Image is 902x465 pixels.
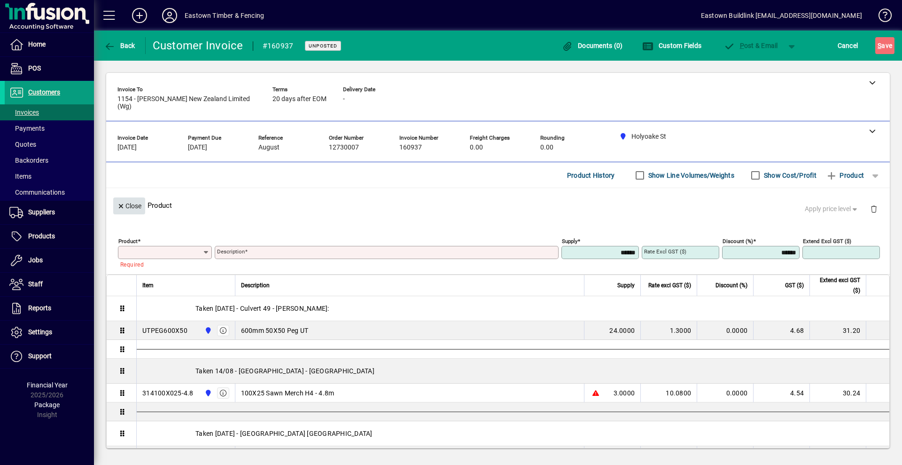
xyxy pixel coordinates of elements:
span: ost & Email [723,42,778,49]
a: Home [5,33,94,56]
app-page-header-button: Back [94,37,146,54]
span: Discount (%) [715,280,747,291]
span: 100X25 Sawn Merch H4 - 4.8m [241,388,334,398]
td: 4.68 [753,321,809,340]
span: 20 days after EOM [272,95,327,103]
div: 1.3000 [646,326,691,335]
span: Description [241,280,270,291]
td: 15.12 [753,446,809,465]
mat-label: Discount (%) [723,238,753,244]
button: Cancel [835,37,861,54]
td: 4.54 [753,384,809,402]
span: Unposted [309,43,337,49]
td: 0.0000 [697,321,753,340]
button: Custom Fields [640,37,704,54]
button: Delete [863,197,885,220]
span: Custom Fields [642,42,701,49]
div: UTPEG600X50 [142,326,187,335]
span: Items [9,173,31,180]
span: Support [28,352,52,360]
span: Documents (0) [562,42,623,49]
span: Holyoake St [202,325,213,336]
span: Home [28,40,46,48]
span: Financial Year [27,381,68,389]
a: Support [5,345,94,368]
span: Payments [9,125,45,132]
span: Cancel [838,38,858,53]
span: GST ($) [785,280,804,291]
span: Backorders [9,157,48,164]
span: Package [34,401,60,409]
span: Close [117,198,141,214]
span: 1154 - [PERSON_NAME] New Zealand Limited (Wg) [117,95,258,110]
button: Post & Email [719,37,783,54]
mat-label: Extend excl GST ($) [803,238,851,244]
span: Communications [9,189,65,196]
span: [DATE] [117,144,137,151]
mat-label: Description [217,248,245,255]
a: Invoices [5,104,94,120]
span: [DATE] [188,144,207,151]
span: POS [28,64,41,72]
span: Invoices [9,109,39,116]
label: Show Line Volumes/Weights [646,171,734,180]
a: Staff [5,273,94,296]
a: Settings [5,321,94,344]
div: Taken [DATE] - Culvert 49 - [PERSON_NAME]: [137,296,889,321]
a: Payments [5,120,94,136]
button: Save [875,37,894,54]
button: Documents (0) [560,37,625,54]
button: Add [124,7,155,24]
span: ave [878,38,892,53]
span: Settings [28,328,52,336]
div: Taken [DATE] - [GEOGRAPHIC_DATA] [GEOGRAPHIC_DATA] [137,421,889,446]
span: - [343,95,345,103]
span: S [878,42,881,49]
button: Apply price level [801,201,863,218]
a: Items [5,168,94,184]
span: Staff [28,280,43,288]
span: Apply price level [805,204,859,214]
mat-label: Supply [562,238,577,244]
span: 3.0000 [614,388,635,398]
label: Show Cost/Profit [762,171,816,180]
a: Jobs [5,249,94,272]
span: 12730007 [329,144,359,151]
a: Communications [5,184,94,200]
button: Close [113,197,145,214]
span: Extend excl GST ($) [816,275,860,296]
td: 0.0000 [697,384,753,402]
div: Customer Invoice [153,38,243,53]
span: Quotes [9,141,36,148]
div: 314100X025-4.8 [142,388,194,398]
a: POS [5,57,94,80]
button: Back [101,37,138,54]
span: Customers [28,88,60,96]
span: Holyoake St [202,388,213,398]
span: Products [28,232,55,240]
td: 100.80 [809,446,866,465]
td: 31.20 [809,321,866,340]
mat-label: Product [118,238,138,244]
button: Profile [155,7,185,24]
span: 0.00 [540,144,553,151]
a: Backorders [5,152,94,168]
div: Eastown Timber & Fencing [185,8,264,23]
button: Product History [563,167,619,184]
div: Eastown Buildlink [EMAIL_ADDRESS][DOMAIN_NAME] [701,8,862,23]
span: Product History [567,168,615,183]
a: Suppliers [5,201,94,224]
span: Rate excl GST ($) [648,280,691,291]
span: Suppliers [28,208,55,216]
span: 24.0000 [609,326,635,335]
div: Product [106,188,890,222]
span: Back [104,42,135,49]
mat-label: Rate excl GST ($) [644,248,686,255]
a: Knowledge Base [871,2,890,32]
span: 0.00 [470,144,483,151]
span: 160937 [399,144,422,151]
a: Quotes [5,136,94,152]
a: Products [5,225,94,248]
span: August [258,144,280,151]
span: Supply [617,280,635,291]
